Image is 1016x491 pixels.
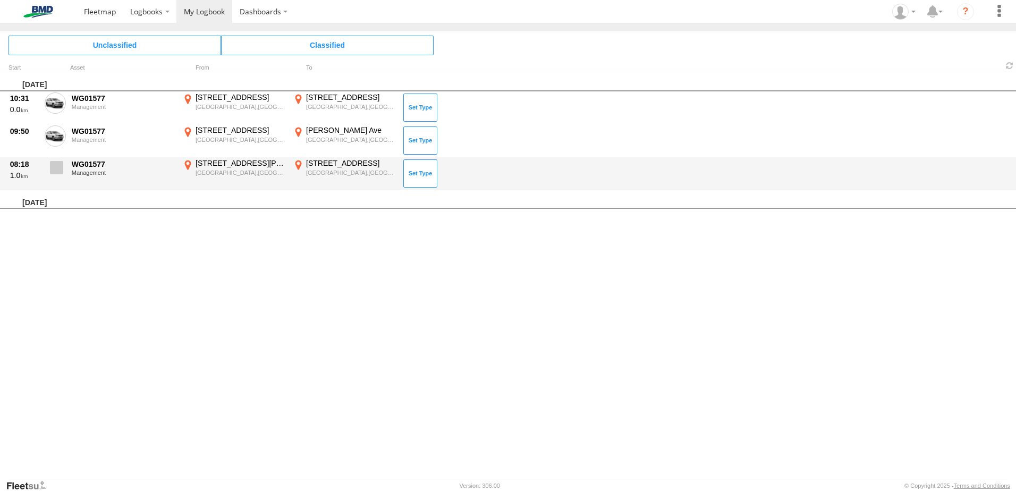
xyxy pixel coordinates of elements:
[291,158,397,189] label: Click to View Event Location
[10,105,39,114] div: 0.0
[221,36,434,55] span: Click to view Classified Trips
[306,169,396,176] div: [GEOGRAPHIC_DATA],[GEOGRAPHIC_DATA]
[291,65,397,71] div: To
[10,171,39,180] div: 1.0
[888,4,919,20] div: Justine Paragreen
[72,94,175,103] div: WG01577
[403,159,437,187] button: Click to Set
[904,482,1010,489] div: © Copyright 2025 -
[181,65,287,71] div: From
[403,126,437,154] button: Click to Set
[72,170,175,176] div: Management
[196,158,285,168] div: [STREET_ADDRESS][PERSON_NAME]
[306,158,396,168] div: [STREET_ADDRESS]
[72,126,175,136] div: WG01577
[954,482,1010,489] a: Terms and Conditions
[306,92,396,102] div: [STREET_ADDRESS]
[291,125,397,156] label: Click to View Event Location
[70,65,176,71] div: Asset
[9,65,40,71] div: Click to Sort
[10,126,39,136] div: 09:50
[291,92,397,123] label: Click to View Event Location
[196,125,285,135] div: [STREET_ADDRESS]
[11,6,66,18] img: bmd-logo.svg
[72,137,175,143] div: Management
[72,104,175,110] div: Management
[196,103,285,111] div: [GEOGRAPHIC_DATA],[GEOGRAPHIC_DATA]
[306,125,396,135] div: [PERSON_NAME] Ave
[181,125,287,156] label: Click to View Event Location
[460,482,500,489] div: Version: 306.00
[1003,61,1016,71] span: Refresh
[306,136,396,143] div: [GEOGRAPHIC_DATA],[GEOGRAPHIC_DATA]
[196,92,285,102] div: [STREET_ADDRESS]
[10,94,39,103] div: 10:31
[10,159,39,169] div: 08:18
[72,159,175,169] div: WG01577
[9,36,221,55] span: Click to view Unclassified Trips
[957,3,974,20] i: ?
[181,92,287,123] label: Click to View Event Location
[196,136,285,143] div: [GEOGRAPHIC_DATA],[GEOGRAPHIC_DATA]
[6,480,55,491] a: Visit our Website
[196,169,285,176] div: [GEOGRAPHIC_DATA],[GEOGRAPHIC_DATA]
[181,158,287,189] label: Click to View Event Location
[403,94,437,121] button: Click to Set
[306,103,396,111] div: [GEOGRAPHIC_DATA],[GEOGRAPHIC_DATA]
